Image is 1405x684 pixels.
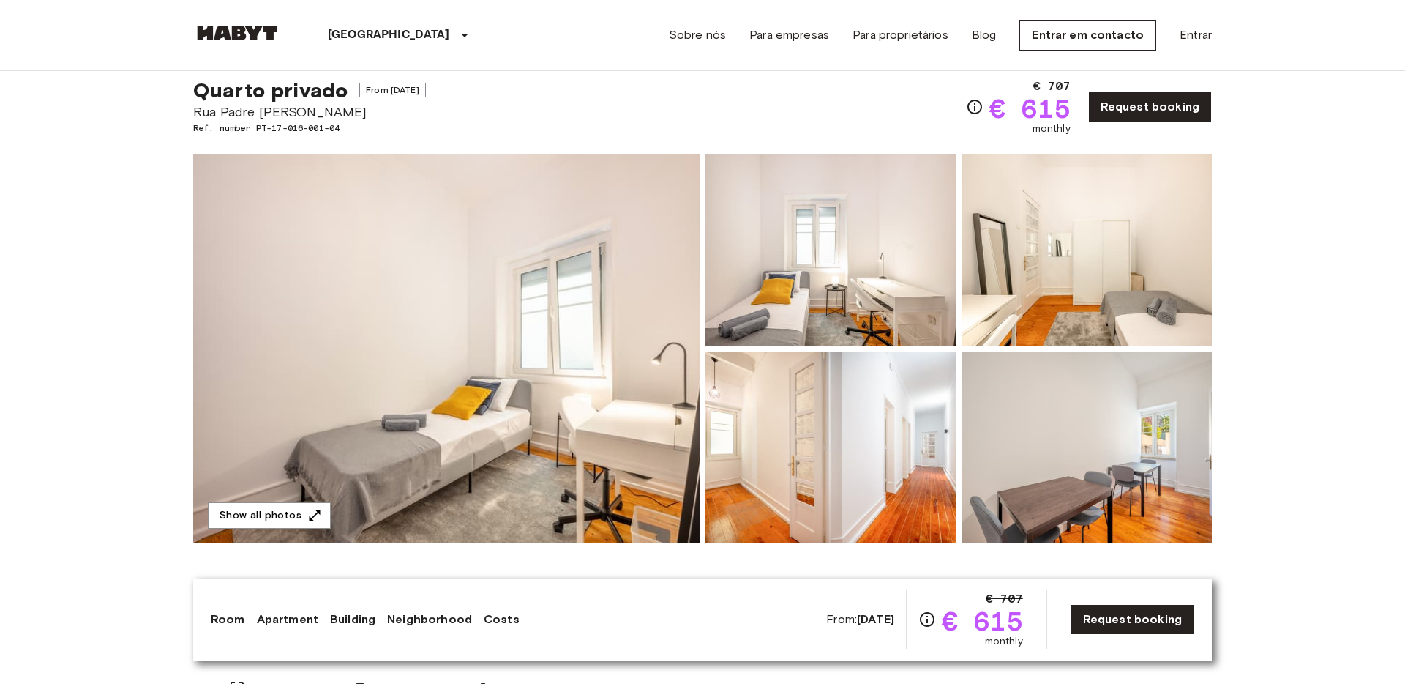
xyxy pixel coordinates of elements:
[962,154,1212,346] img: Picture of unit PT-17-016-001-04
[1180,26,1212,44] a: Entrar
[705,352,956,543] img: Picture of unit PT-17-016-001-04
[1088,92,1212,122] a: Request booking
[193,122,426,135] span: Ref. number PT-17-016-001-04
[193,78,348,103] span: Quarto privado
[484,611,520,628] a: Costs
[705,154,956,346] img: Picture of unit PT-17-016-001-04
[857,612,894,626] b: [DATE]
[972,26,997,44] a: Blog
[359,83,426,97] span: From [DATE]
[193,103,426,122] span: Rua Padre [PERSON_NAME]
[853,26,948,44] a: Para proprietários
[826,611,894,628] span: From:
[387,611,472,628] a: Neighborhood
[208,502,331,529] button: Show all photos
[989,95,1071,122] span: € 615
[986,590,1023,608] span: € 707
[193,154,700,543] img: Marketing picture of unit PT-17-016-001-04
[942,608,1023,634] span: € 615
[962,352,1212,543] img: Picture of unit PT-17-016-001-04
[985,634,1023,649] span: monthly
[669,26,726,44] a: Sobre nós
[1033,78,1071,95] span: € 707
[1019,20,1156,51] a: Entrar em contacto
[330,611,375,628] a: Building
[1033,122,1071,136] span: monthly
[1071,604,1194,635] a: Request booking
[918,611,936,628] svg: Check cost overview for full price breakdown. Please note that discounts apply to new joiners onl...
[749,26,829,44] a: Para empresas
[211,611,245,628] a: Room
[328,26,450,44] p: [GEOGRAPHIC_DATA]
[193,26,281,40] img: Habyt
[966,98,983,116] svg: Check cost overview for full price breakdown. Please note that discounts apply to new joiners onl...
[257,611,318,628] a: Apartment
